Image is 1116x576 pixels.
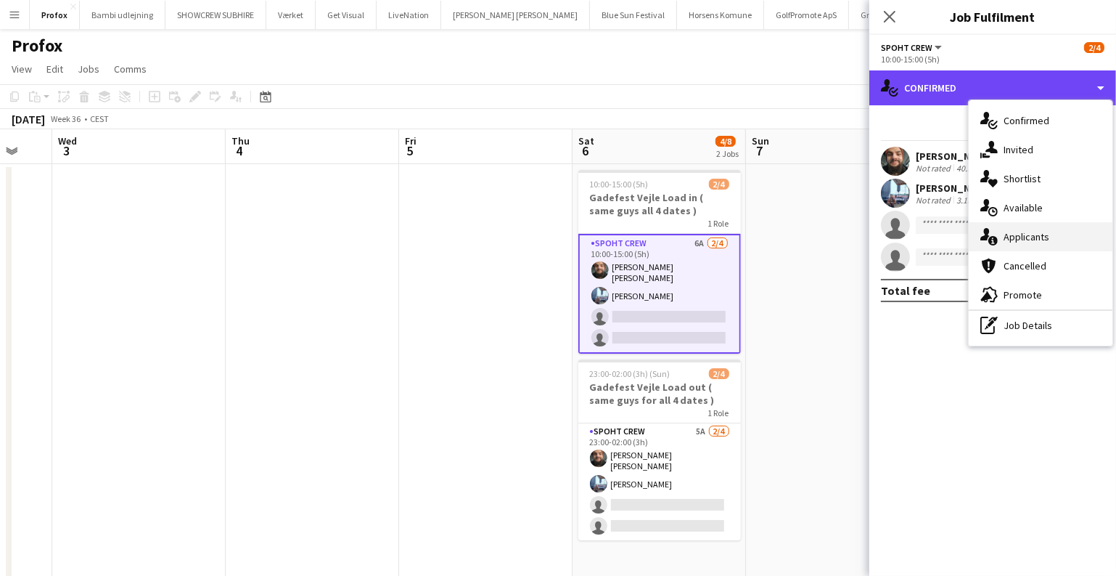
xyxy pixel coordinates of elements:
[708,407,729,418] span: 1 Role
[969,222,1112,251] div: Applicants
[750,142,769,159] span: 7
[916,182,993,195] div: [PERSON_NAME]
[677,1,764,29] button: Horsens Komune
[916,163,953,174] div: Not rated
[849,1,938,29] button: Grenå Pavillionen
[716,148,739,159] div: 2 Jobs
[881,42,932,53] span: Spoht Crew
[969,193,1112,222] div: Available
[969,311,1112,340] div: Job Details
[90,113,109,124] div: CEST
[48,113,84,124] span: Week 36
[881,42,944,53] button: Spoht Crew
[80,1,165,29] button: Bambi udlejning
[229,142,250,159] span: 4
[165,1,266,29] button: SHOWCREW SUBHIRE
[590,368,670,379] span: 23:00-02:00 (3h) (Sun)
[869,70,1116,105] div: Confirmed
[6,60,38,78] a: View
[578,170,741,354] app-job-card: 10:00-15:00 (5h)2/4Gadefest Vejle Load in ( same guys all 4 dates )1 RoleSpoht Crew6A2/410:00-15:...
[56,142,77,159] span: 3
[578,191,741,217] h3: Gadefest Vejle Load in ( same guys all 4 dates )
[881,283,930,298] div: Total fee
[869,7,1116,26] h3: Job Fulfilment
[41,60,69,78] a: Edit
[969,164,1112,193] div: Shortlist
[708,218,729,229] span: 1 Role
[46,62,63,76] span: Edit
[578,134,594,147] span: Sat
[578,234,741,354] app-card-role: Spoht Crew6A2/410:00-15:00 (5h)[PERSON_NAME] [PERSON_NAME][PERSON_NAME]
[72,60,105,78] a: Jobs
[12,112,45,126] div: [DATE]
[30,1,80,29] button: Profox
[578,360,741,540] app-job-card: 23:00-02:00 (3h) (Sun)2/4Gadefest Vejle Load out ( same guys for all 4 dates )1 RoleSpoht Crew5A2...
[916,150,1072,163] div: [PERSON_NAME] [PERSON_NAME]
[1084,42,1104,53] span: 2/4
[441,1,590,29] button: [PERSON_NAME] [PERSON_NAME]
[709,179,729,190] span: 2/4
[231,134,250,147] span: Thu
[764,1,849,29] button: GolfPromote ApS
[78,62,99,76] span: Jobs
[590,1,677,29] button: Blue Sun Festival
[953,163,986,174] div: 40.5km
[403,142,417,159] span: 5
[916,195,953,206] div: Not rated
[969,280,1112,309] div: Promote
[405,134,417,147] span: Fri
[114,62,147,76] span: Comms
[12,62,32,76] span: View
[752,134,769,147] span: Sun
[969,135,1112,164] div: Invited
[58,134,77,147] span: Wed
[881,54,1104,65] div: 10:00-15:00 (5h)
[578,423,741,540] app-card-role: Spoht Crew5A2/423:00-02:00 (3h)[PERSON_NAME] [PERSON_NAME][PERSON_NAME]
[316,1,377,29] button: Get Visual
[266,1,316,29] button: Værket
[578,381,741,407] h3: Gadefest Vejle Load out ( same guys for all 4 dates )
[953,195,982,206] div: 3.1km
[377,1,441,29] button: LiveNation
[12,35,62,57] h1: Profox
[709,368,729,379] span: 2/4
[576,142,594,159] span: 6
[969,106,1112,135] div: Confirmed
[969,251,1112,280] div: Cancelled
[590,179,649,190] span: 10:00-15:00 (5h)
[715,136,736,147] span: 4/8
[108,60,152,78] a: Comms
